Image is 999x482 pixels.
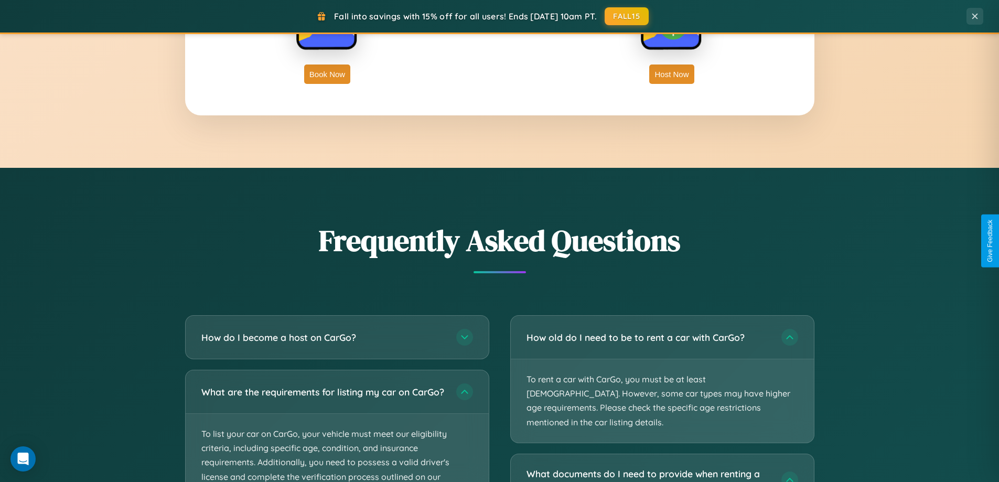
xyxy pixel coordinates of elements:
h2: Frequently Asked Questions [185,220,814,261]
div: Give Feedback [986,220,994,262]
button: Book Now [304,65,350,84]
button: FALL15 [605,7,649,25]
div: Open Intercom Messenger [10,446,36,472]
button: Host Now [649,65,694,84]
h3: How do I become a host on CarGo? [201,331,446,344]
h3: How old do I need to be to rent a car with CarGo? [527,331,771,344]
h3: What are the requirements for listing my car on CarGo? [201,385,446,399]
span: Fall into savings with 15% off for all users! Ends [DATE] 10am PT. [334,11,597,22]
p: To rent a car with CarGo, you must be at least [DEMOGRAPHIC_DATA]. However, some car types may ha... [511,359,814,443]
